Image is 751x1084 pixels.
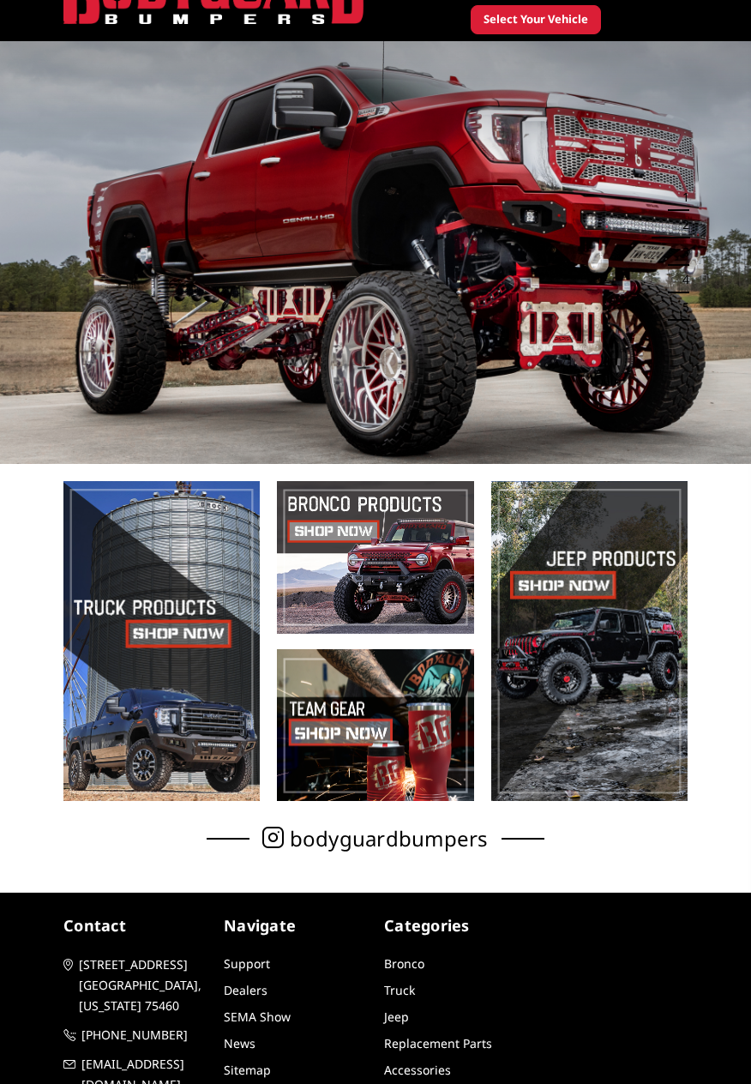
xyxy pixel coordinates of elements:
button: 3 of 5 [672,238,689,266]
a: [PHONE_NUMBER] [63,1025,207,1045]
span: [STREET_ADDRESS] [GEOGRAPHIC_DATA], [US_STATE] 75460 [79,955,203,1016]
button: 1 of 5 [672,184,689,211]
button: 4 of 5 [672,266,689,293]
button: 5 of 5 [672,293,689,321]
a: Bronco [384,955,424,972]
h5: Categories [384,914,527,937]
a: Truck [384,982,415,998]
a: Support [224,955,270,972]
button: 2 of 5 [672,211,689,238]
a: Dealers [224,982,267,998]
button: Select Your Vehicle [471,5,601,34]
a: Accessories [384,1062,451,1078]
span: Select Your Vehicle [484,11,588,28]
a: Sitemap [224,1062,271,1078]
h5: Navigate [224,914,367,937]
span: bodyguardbumpers [290,829,489,847]
a: Replacement Parts [384,1035,492,1051]
a: Jeep [384,1009,409,1025]
span: [PHONE_NUMBER] [81,1025,206,1045]
a: News [224,1035,255,1051]
h5: contact [63,914,207,937]
a: SEMA Show [224,1009,291,1025]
